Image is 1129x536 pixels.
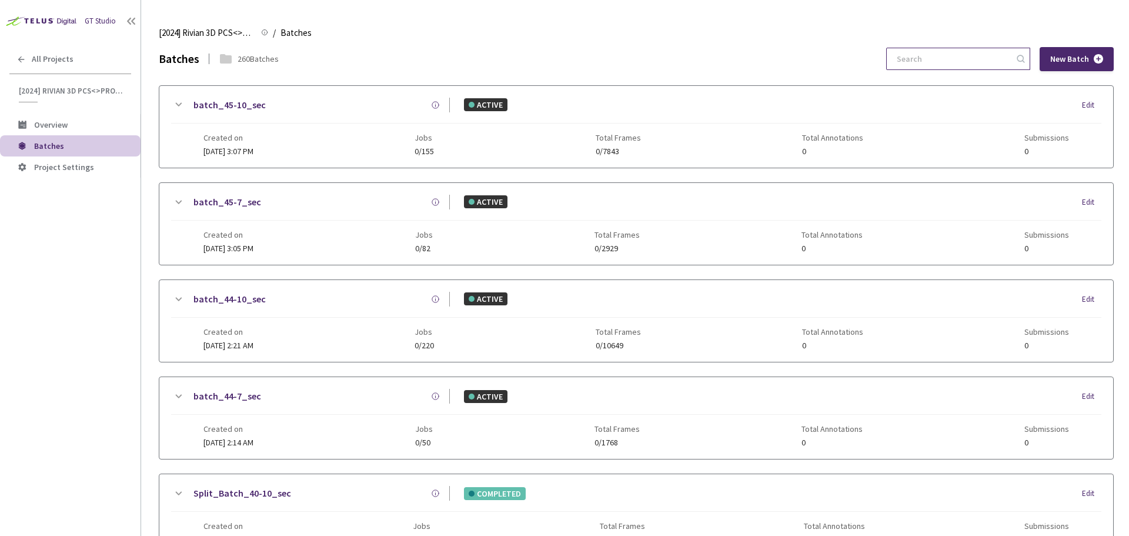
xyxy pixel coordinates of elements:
[594,244,640,253] span: 0/2929
[464,487,526,500] div: COMPLETED
[804,521,865,531] span: Total Annotations
[415,341,434,350] span: 0/220
[34,119,68,130] span: Overview
[159,280,1113,362] div: batch_44-10_secACTIVEEditCreated on[DATE] 2:21 AMJobs0/220Total Frames0/10649Total Annotations0Su...
[464,195,507,208] div: ACTIVE
[1024,230,1069,239] span: Submissions
[594,230,640,239] span: Total Frames
[415,438,433,447] span: 0/50
[193,486,291,501] a: Split_Batch_40-10_sec
[801,230,863,239] span: Total Annotations
[238,52,279,65] div: 260 Batches
[1024,424,1069,434] span: Submissions
[802,327,863,337] span: Total Annotations
[203,521,253,531] span: Created on
[1082,197,1101,208] div: Edit
[802,133,863,142] span: Total Annotations
[193,195,261,209] a: batch_45-7_sec
[19,86,124,96] span: [2024] Rivian 3D PCS<>Production
[193,389,261,404] a: batch_44-7_sec
[413,521,440,531] span: Jobs
[801,244,863,253] span: 0
[1024,244,1069,253] span: 0
[203,230,253,239] span: Created on
[464,390,507,403] div: ACTIVE
[596,133,641,142] span: Total Frames
[1024,438,1069,447] span: 0
[1024,133,1069,142] span: Submissions
[596,327,641,337] span: Total Frames
[801,424,863,434] span: Total Annotations
[159,26,254,40] span: [2024] Rivian 3D PCS<>Production
[203,243,253,254] span: [DATE] 3:05 PM
[203,327,253,337] span: Created on
[415,147,434,156] span: 0/155
[464,292,507,305] div: ACTIVE
[34,141,64,151] span: Batches
[596,341,641,350] span: 0/10649
[193,98,266,112] a: batch_45-10_sec
[600,521,645,531] span: Total Frames
[415,424,433,434] span: Jobs
[415,244,433,253] span: 0/82
[1082,391,1101,402] div: Edit
[32,54,74,64] span: All Projects
[415,230,433,239] span: Jobs
[203,340,253,351] span: [DATE] 2:21 AM
[594,438,640,447] span: 0/1768
[1024,341,1069,350] span: 0
[159,183,1113,265] div: batch_45-7_secACTIVEEditCreated on[DATE] 3:05 PMJobs0/82Total Frames0/2929Total Annotations0Submi...
[159,86,1113,168] div: batch_45-10_secACTIVEEditCreated on[DATE] 3:07 PMJobs0/155Total Frames0/7843Total Annotations0Sub...
[159,377,1113,459] div: batch_44-7_secACTIVEEditCreated on[DATE] 2:14 AMJobs0/50Total Frames0/1768Total Annotations0Submi...
[890,48,1015,69] input: Search
[1024,521,1069,531] span: Submissions
[1082,294,1101,305] div: Edit
[1050,54,1089,64] span: New Batch
[193,292,266,307] a: batch_44-10_sec
[464,98,507,111] div: ACTIVE
[159,49,199,68] div: Batches
[415,133,434,142] span: Jobs
[34,162,94,172] span: Project Settings
[203,146,253,157] span: [DATE] 3:07 PM
[802,341,863,350] span: 0
[802,147,863,156] span: 0
[415,327,434,337] span: Jobs
[280,26,312,40] span: Batches
[1024,147,1069,156] span: 0
[273,26,276,40] li: /
[1082,488,1101,500] div: Edit
[594,424,640,434] span: Total Frames
[1082,99,1101,111] div: Edit
[801,438,863,447] span: 0
[596,147,641,156] span: 0/7843
[1024,327,1069,337] span: Submissions
[85,15,116,27] div: GT Studio
[203,437,253,448] span: [DATE] 2:14 AM
[203,424,253,434] span: Created on
[203,133,253,142] span: Created on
